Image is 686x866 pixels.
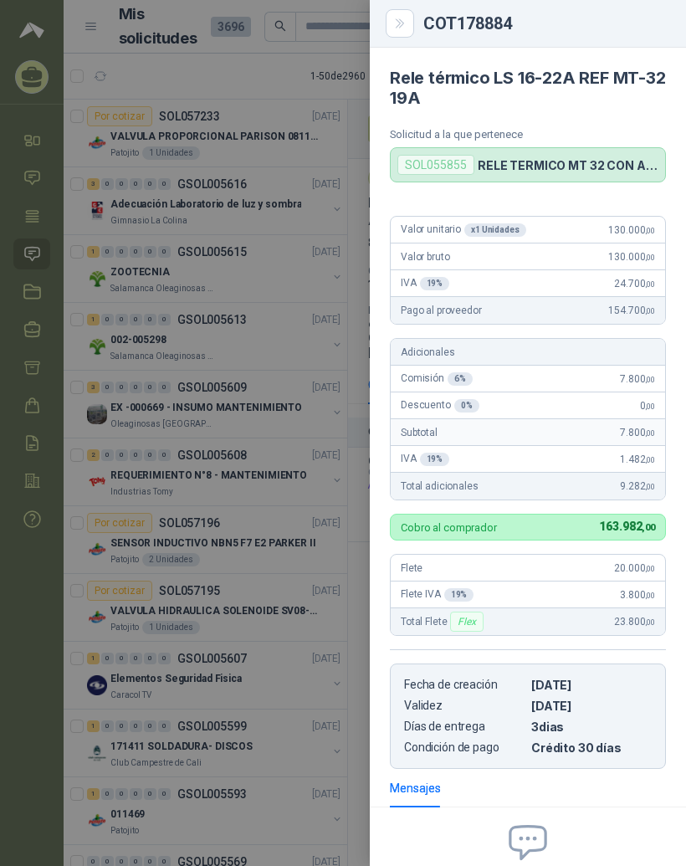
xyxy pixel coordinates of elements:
[478,158,658,172] p: RELE TERMICO MT 32 CON AMPERAJE ADJUSTABLE ENTRE 16A - 22A, MARCA LS
[404,699,525,713] p: Validez
[645,279,655,289] span: ,00
[614,562,655,574] span: 20.000
[401,251,449,263] span: Valor bruto
[444,588,474,602] div: 19 %
[645,226,655,235] span: ,00
[645,591,655,600] span: ,00
[642,522,655,533] span: ,00
[531,720,652,734] p: 3 dias
[423,15,666,32] div: COT178884
[620,373,655,385] span: 7.800
[397,155,474,175] div: SOL055855
[401,522,497,533] p: Cobro al comprador
[608,305,655,316] span: 154.700
[640,400,655,412] span: 0
[401,453,449,466] span: IVA
[450,612,483,632] div: Flex
[454,399,479,413] div: 0 %
[401,223,526,237] span: Valor unitario
[645,482,655,491] span: ,00
[645,617,655,627] span: ,00
[645,564,655,573] span: ,00
[645,428,655,438] span: ,00
[599,520,655,533] span: 163.982
[620,589,655,601] span: 3.800
[401,372,473,386] span: Comisión
[645,402,655,411] span: ,00
[401,277,449,290] span: IVA
[608,251,655,263] span: 130.000
[404,740,525,755] p: Condición de pago
[645,375,655,384] span: ,00
[448,372,473,386] div: 6 %
[620,427,655,438] span: 7.800
[404,678,525,692] p: Fecha de creación
[620,480,655,492] span: 9.282
[401,427,438,438] span: Subtotal
[531,699,652,713] p: [DATE]
[390,128,666,141] p: Solicitud a la que pertenece
[608,224,655,236] span: 130.000
[401,612,487,632] span: Total Flete
[404,720,525,734] p: Días de entrega
[401,562,422,574] span: Flete
[401,305,482,316] span: Pago al proveedor
[401,588,474,602] span: Flete IVA
[645,253,655,262] span: ,00
[420,453,450,466] div: 19 %
[390,13,410,33] button: Close
[391,473,665,500] div: Total adicionales
[531,740,652,755] p: Crédito 30 días
[390,779,441,797] div: Mensajes
[464,223,526,237] div: x 1 Unidades
[614,278,655,290] span: 24.700
[390,68,666,108] h4: Rele térmico LS 16-22A REF MT-32 19A
[620,453,655,465] span: 1.482
[531,678,652,692] p: [DATE]
[645,455,655,464] span: ,00
[614,616,655,628] span: 23.800
[391,339,665,366] div: Adicionales
[420,277,450,290] div: 19 %
[645,306,655,315] span: ,00
[401,399,479,413] span: Descuento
